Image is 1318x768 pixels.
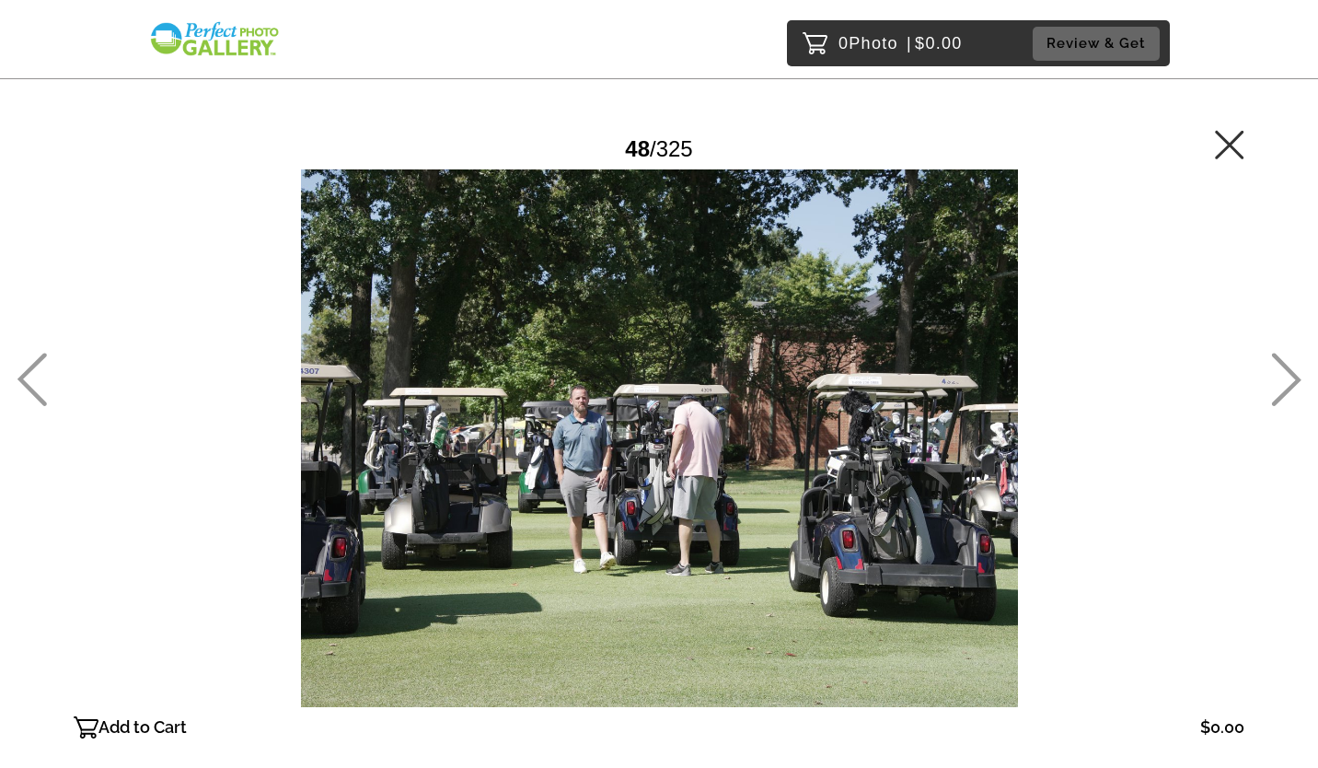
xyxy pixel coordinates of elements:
div: / [625,129,692,169]
span: 48 [625,136,650,161]
p: Add to Cart [98,713,187,742]
span: | [907,34,912,52]
button: Review & Get [1033,27,1160,61]
a: Review & Get [1033,27,1165,61]
span: Photo [849,29,898,58]
p: $0.00 [1200,713,1244,742]
span: 325 [656,136,693,161]
p: 0 $0.00 [838,29,963,58]
img: Snapphound Logo [148,20,281,58]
